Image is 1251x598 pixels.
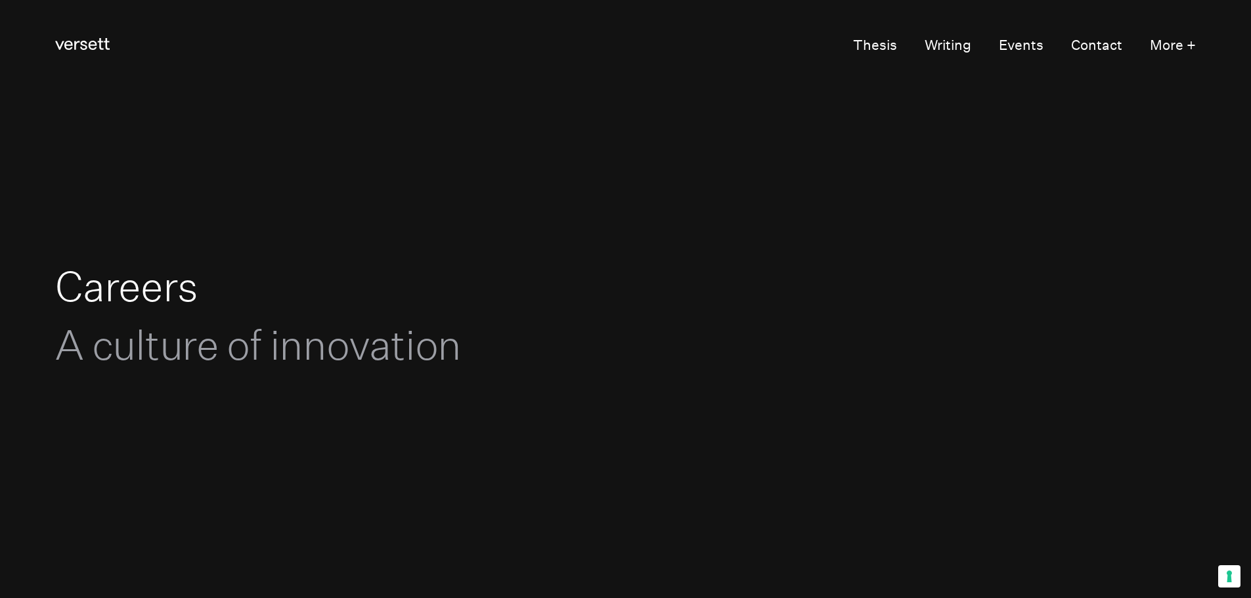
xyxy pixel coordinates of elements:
[925,33,971,59] a: Writing
[1218,565,1240,587] button: Your consent preferences for tracking technologies
[1150,33,1196,59] button: More +
[853,33,897,59] a: Thesis
[55,320,461,369] span: A culture of innovation
[1071,33,1122,59] a: Contact
[55,257,718,374] h1: Careers
[999,33,1043,59] a: Events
